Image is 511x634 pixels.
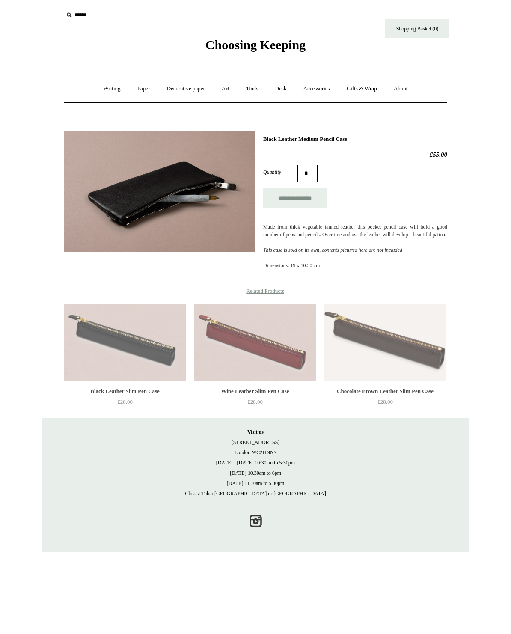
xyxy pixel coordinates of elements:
a: Tools [238,77,266,100]
a: Chocolate Brown Leather Slim Pen Case Chocolate Brown Leather Slim Pen Case [324,304,446,381]
a: Instagram [246,512,265,530]
span: £28.00 [247,399,263,405]
a: Writing [96,77,128,100]
img: Black Leather Slim Pen Case [64,304,186,381]
span: Choosing Keeping [205,38,306,52]
a: About [386,77,416,100]
img: Chocolate Brown Leather Slim Pen Case [324,304,446,381]
a: Black Leather Slim Pen Case Black Leather Slim Pen Case [64,304,186,381]
a: Wine Leather Slim Pen Case £28.00 [194,386,316,421]
a: Art [214,77,237,100]
span: This case is sold on its own, contents pictured here are not included [263,247,402,253]
p: [STREET_ADDRESS] London WC2H 9NS [DATE] - [DATE] 10:30am to 5:30pm [DATE] 10.30am to 6pm [DATE] 1... [50,427,461,499]
div: Chocolate Brown Leather Slim Pen Case [327,386,444,396]
a: Chocolate Brown Leather Slim Pen Case £28.00 [324,386,446,421]
a: Desk [267,77,294,100]
a: Accessories [296,77,338,100]
a: Wine Leather Slim Pen Case Wine Leather Slim Pen Case [194,304,316,381]
a: Black Leather Slim Pen Case £28.00 [64,386,186,421]
h1: Black Leather Medium Pencil Case [263,136,447,143]
img: Black Leather Medium Pencil Case [64,131,255,252]
h4: Related Products [42,288,469,295]
a: Paper [130,77,158,100]
span: £28.00 [377,399,393,405]
span: Dimensions: 19 x 10.50 cm [263,262,320,268]
div: Wine Leather Slim Pen Case [196,386,314,396]
div: Black Leather Slim Pen Case [66,386,184,396]
span: Made from thick vegetable tanned leather this pocket pencil case will hold a good number of pens ... [263,224,447,238]
a: Shopping Basket (0) [385,19,449,38]
label: Quantity [263,168,297,176]
a: Choosing Keeping [205,45,306,51]
h2: £55.00 [263,151,447,158]
a: Gifts & Wrap [339,77,385,100]
a: Decorative paper [159,77,213,100]
img: Wine Leather Slim Pen Case [194,304,316,381]
strong: Visit us [247,429,264,435]
span: £28.00 [117,399,133,405]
